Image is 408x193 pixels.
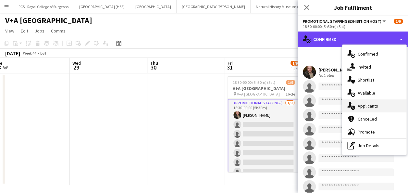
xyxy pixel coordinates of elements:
[233,80,275,85] span: 18:30-00:00 (5h30m) (Sat)
[40,51,47,56] div: BST
[5,16,92,25] h1: V+A [GEOGRAPHIC_DATA]
[303,24,403,29] div: 18:30-00:00 (5h30m) (Sat)
[71,64,81,71] span: 29
[72,60,81,66] span: Wed
[130,0,177,13] button: [GEOGRAPHIC_DATA]
[358,116,377,122] span: Cancelled
[5,28,14,34] span: View
[358,51,378,57] span: Confirmed
[358,64,371,70] span: Invited
[228,76,300,172] app-job-card: 18:30-00:00 (5h30m) (Sat)1/9V+A [GEOGRAPHIC_DATA] V+A [GEOGRAPHIC_DATA]1 RolePromotional Staffing...
[358,90,375,96] span: Available
[303,19,387,24] button: Promotional Staffing (Exhibition Host)
[227,64,233,71] span: 31
[358,103,378,109] span: Applicants
[318,67,353,73] div: [PERSON_NAME]
[177,0,251,13] button: [GEOGRAPHIC_DATA][PERSON_NAME]
[394,19,403,24] span: 1/9
[303,19,381,24] span: Promotional Staffing (Exhibition Host)
[150,60,158,66] span: Thu
[228,85,300,91] h3: V+A [GEOGRAPHIC_DATA]
[149,64,158,71] span: 30
[318,73,335,78] div: Not rated
[298,3,408,12] h3: Job Fulfilment
[298,32,408,47] div: Confirmed
[32,27,47,35] a: Jobs
[48,27,68,35] a: Comms
[342,139,406,152] div: Job Details
[358,129,375,135] span: Promote
[291,66,299,71] div: 1 Job
[251,0,313,13] button: Natural History Museum (NHM)
[3,27,17,35] a: View
[286,80,295,85] span: 1/9
[237,92,280,96] span: V+A [GEOGRAPHIC_DATA]
[286,92,295,96] span: 1 Role
[21,28,28,34] span: Edit
[18,27,31,35] a: Edit
[51,28,66,34] span: Comms
[291,61,300,66] span: 1/9
[13,0,74,13] button: RCS - Royal College of Surgeons
[5,50,20,57] div: [DATE]
[21,51,38,56] span: Week 44
[228,60,233,66] span: Fri
[74,0,130,13] button: [GEOGRAPHIC_DATA] (HES)
[358,77,374,83] span: Shortlist
[35,28,44,34] span: Jobs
